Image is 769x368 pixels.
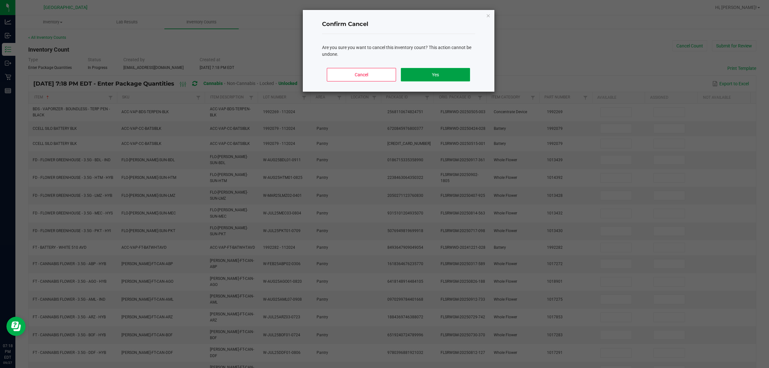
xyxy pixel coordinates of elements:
button: Close [486,12,491,19]
div: Are you sure you want to cancel this inventory count? This action cannot be undone. [322,44,475,58]
h4: Confirm Cancel [322,20,475,29]
button: Yes [401,68,470,81]
iframe: Resource center [6,317,26,336]
button: Cancel [327,68,396,81]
